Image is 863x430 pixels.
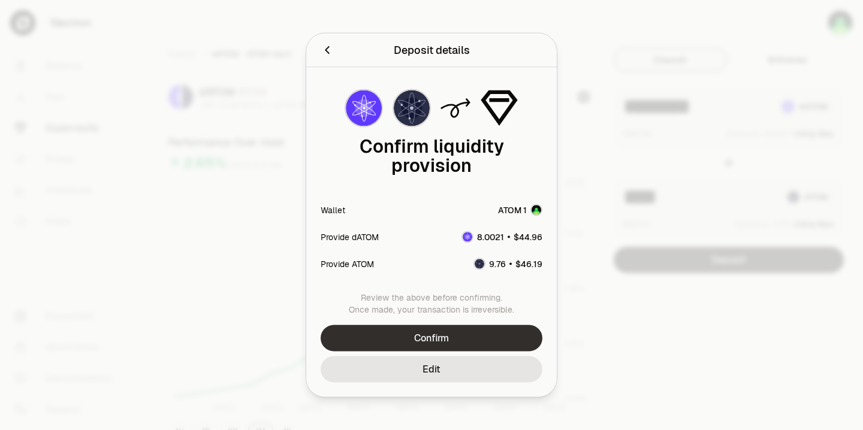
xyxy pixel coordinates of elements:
[321,42,334,59] button: Back
[321,137,542,175] div: Confirm liquidity provision
[498,204,527,216] div: ATOM 1
[321,231,379,243] div: Provide dATOM
[498,204,542,216] button: ATOM 1
[530,204,542,216] img: Account Image
[394,90,430,126] img: ATOM Logo
[463,232,472,241] img: dATOM Logo
[346,90,382,126] img: dATOM Logo
[321,356,542,383] button: Edit
[321,325,542,352] button: Confirm
[321,292,542,316] div: Review the above before confirming. Once made, your transaction is irreversible.
[475,259,484,268] img: ATOM Logo
[321,258,374,269] div: Provide ATOM
[321,204,345,216] div: Wallet
[394,42,470,59] div: Deposit details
